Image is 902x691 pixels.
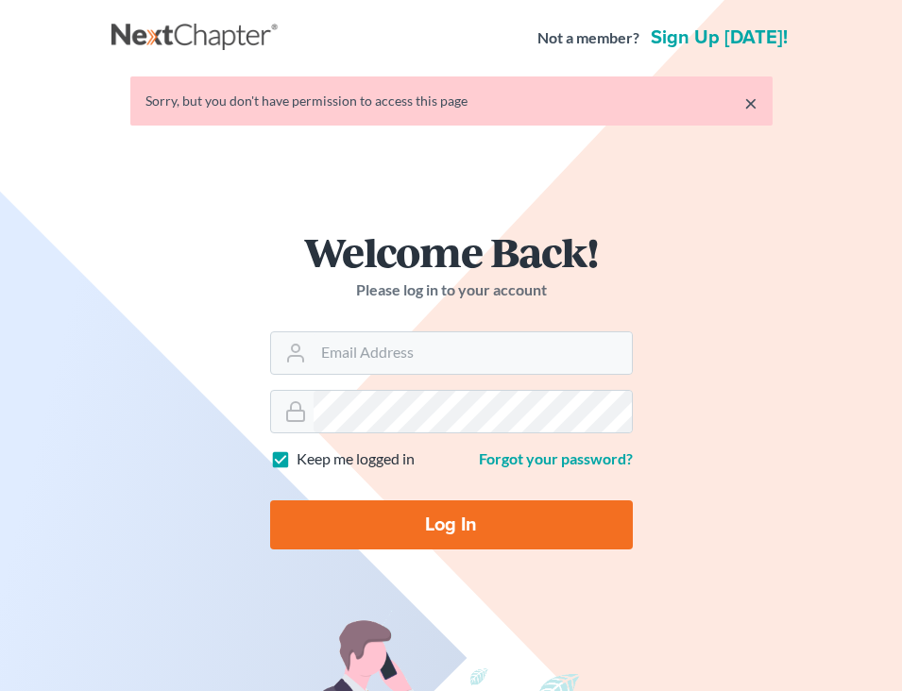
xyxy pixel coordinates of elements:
input: Log In [270,500,633,549]
label: Keep me logged in [297,448,415,470]
h1: Welcome Back! [270,231,633,272]
div: Sorry, but you don't have permission to access this page [145,92,757,110]
strong: Not a member? [537,27,639,49]
a: × [744,92,757,114]
input: Email Address [314,332,632,374]
a: Forgot your password? [479,449,633,467]
p: Please log in to your account [270,279,633,301]
a: Sign up [DATE]! [647,28,791,47]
